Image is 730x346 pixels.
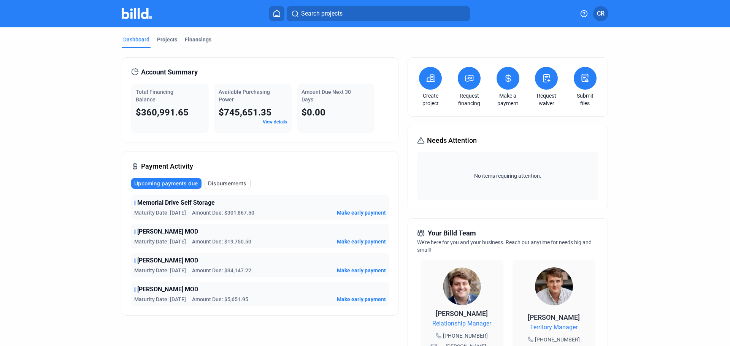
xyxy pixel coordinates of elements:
[337,209,386,216] button: Make early payment
[443,267,481,305] img: Relationship Manager
[337,238,386,245] button: Make early payment
[208,180,246,187] span: Disbursements
[417,92,444,107] a: Create project
[535,267,573,305] img: Territory Manager
[337,267,386,274] button: Make early payment
[427,135,477,146] span: Needs Attention
[141,67,198,77] span: Account Summary
[157,36,177,43] div: Projects
[528,313,580,321] span: [PERSON_NAME]
[192,295,248,303] span: Amount Due: $5,651.95
[530,323,578,332] span: Territory Manager
[337,295,386,303] button: Make early payment
[136,107,189,118] span: $360,991.65
[593,6,608,21] button: CR
[535,336,580,343] span: [PHONE_NUMBER]
[302,107,325,118] span: $0.00
[185,36,211,43] div: Financings
[134,267,186,274] span: Maturity Date: [DATE]
[134,295,186,303] span: Maturity Date: [DATE]
[443,332,488,340] span: [PHONE_NUMBER]
[141,161,193,172] span: Payment Activity
[205,178,251,189] button: Disbursements
[134,209,186,216] span: Maturity Date: [DATE]
[436,310,488,318] span: [PERSON_NAME]
[137,256,198,265] span: [PERSON_NAME] MOD
[572,92,598,107] a: Submit files
[420,172,595,180] span: No items requiring attention.
[219,89,270,103] span: Available Purchasing Power
[136,89,173,103] span: Total Financing Balance
[597,9,605,18] span: CR
[219,107,271,118] span: $745,651.35
[533,92,560,107] a: Request waiver
[122,8,152,19] img: Billd Company Logo
[137,285,198,294] span: [PERSON_NAME] MOD
[137,227,198,236] span: [PERSON_NAME] MOD
[432,319,491,328] span: Relationship Manager
[192,209,254,216] span: Amount Due: $301,867.50
[428,228,476,239] span: Your Billd Team
[137,198,215,207] span: Memorial Drive Self Storage
[123,36,149,43] div: Dashboard
[134,180,198,187] span: Upcoming payments due
[495,92,521,107] a: Make a payment
[131,178,202,189] button: Upcoming payments due
[456,92,482,107] a: Request financing
[192,267,251,274] span: Amount Due: $34,147.22
[417,239,592,253] span: We're here for you and your business. Reach out anytime for needs big and small!
[302,89,351,103] span: Amount Due Next 30 Days
[287,6,470,21] button: Search projects
[301,9,343,18] span: Search projects
[263,119,287,125] a: View details
[134,238,186,245] span: Maturity Date: [DATE]
[192,238,251,245] span: Amount Due: $19,750.50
